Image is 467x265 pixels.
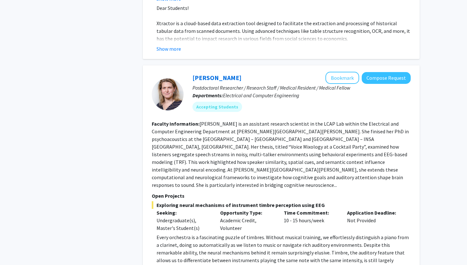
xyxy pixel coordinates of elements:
[5,236,27,260] iframe: Chat
[152,121,199,127] b: Faculty Information:
[157,45,181,53] button: Show more
[152,201,411,209] span: Exploring neural mechanisms of instrument timbre perception using EEG
[192,84,411,92] p: Postdoctoral Researcher / Research Staff / Medical Resident / Medical Fellow
[220,209,274,217] p: Opportunity Type:
[284,209,338,217] p: Time Commitment:
[157,20,410,42] span: Xtractor is a cloud-based data extraction tool designed to facilitate the extraction and processi...
[192,74,241,82] a: [PERSON_NAME]
[279,209,343,232] div: 10 - 15 hours/week
[152,121,409,188] fg-read-more: [PERSON_NAME] is an assistant research scientist in the LCAP Lab within the Electrical and Comput...
[157,5,189,11] span: Dear Students!
[192,92,223,99] b: Departments:
[152,192,411,200] p: Open Projects
[347,209,401,217] p: Application Deadline:
[157,209,211,217] p: Seeking:
[157,217,211,232] div: Undergraduate(s), Master's Student(s)
[192,102,242,112] mat-chip: Accepting Students
[362,72,411,84] button: Compose Request to Moira-Phoebe Huet
[325,72,359,84] button: Add Moira-Phoebe Huet to Bookmarks
[223,92,299,99] span: Electrical and Computer Engineering
[342,209,406,232] div: Not Provided
[215,209,279,232] div: Academic Credit, Volunteer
